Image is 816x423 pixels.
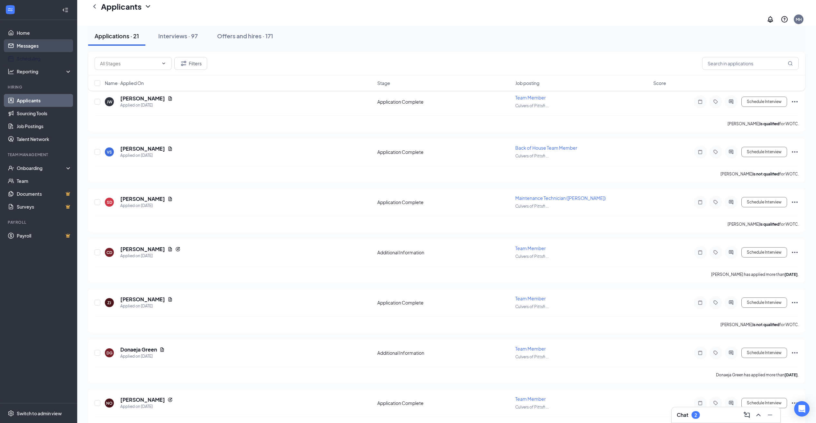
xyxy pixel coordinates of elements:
span: Culvers of Pittsfi ... [515,254,549,259]
span: Job posting [515,80,539,86]
div: ZJ [107,300,111,305]
div: Switch to admin view [17,410,62,417]
div: CD [106,250,112,255]
button: Schedule Interview [741,348,787,358]
a: DocumentsCrown [17,187,72,200]
svg: Ellipses [791,349,799,357]
svg: ActiveChat [727,250,735,255]
h5: [PERSON_NAME] [120,396,165,403]
span: Culvers of Pittsfi ... [515,354,549,359]
h5: [PERSON_NAME] [120,145,165,152]
span: Culvers of Pittsfi ... [515,204,549,209]
a: Home [17,26,72,39]
a: Applicants [17,94,72,107]
svg: Note [696,250,704,255]
span: Maintenance Technician ([PERSON_NAME]) [515,195,606,201]
div: Application Complete [377,99,511,105]
b: [DATE] [784,272,798,277]
svg: ChevronLeft [91,3,98,10]
div: VS [107,149,112,155]
a: PayrollCrown [17,229,72,242]
div: JW [107,99,112,105]
div: MH [796,17,802,22]
span: Back of House Team Member [515,145,577,151]
a: Messages [17,39,72,52]
div: Open Intercom Messenger [794,401,810,417]
svg: Document [168,297,173,302]
svg: Ellipses [791,98,799,106]
h5: Donaeja Green [120,346,157,353]
svg: UserCheck [8,165,14,171]
div: 2 [694,412,697,418]
p: [PERSON_NAME] for WOTC. [728,221,799,227]
div: Onboarding [17,165,66,171]
svg: ActiveChat [727,200,735,205]
a: SurveysCrown [17,200,72,213]
span: Team Member [515,346,546,352]
svg: ChevronDown [161,61,166,66]
svg: Reapply [168,397,173,402]
div: Applied on [DATE] [120,253,180,259]
input: All Stages [100,60,159,67]
span: Team Member [515,396,546,402]
svg: Note [696,350,704,355]
button: Schedule Interview [741,398,787,408]
svg: ActiveChat [727,300,735,305]
input: Search in applications [702,57,799,70]
div: Application Complete [377,299,511,306]
a: Job Postings [17,120,72,133]
a: Sourcing Tools [17,107,72,120]
div: Application Complete [377,199,511,205]
svg: ActiveChat [727,400,735,406]
span: Team Member [515,245,546,251]
b: [DATE] [784,372,798,377]
b: is qualified [760,121,779,126]
b: is qualified [760,222,779,227]
div: Payroll [8,220,70,225]
div: Interviews · 97 [158,32,198,40]
svg: ActiveChat [727,149,735,155]
svg: Ellipses [791,198,799,206]
svg: Tag [712,200,720,205]
svg: Collapse [62,7,69,13]
p: [PERSON_NAME] has applied more than . [711,272,799,277]
button: Schedule Interview [741,147,787,157]
h5: [PERSON_NAME] [120,246,165,253]
svg: Note [696,400,704,406]
p: [PERSON_NAME] for WOTC. [728,121,799,127]
svg: Notifications [766,15,774,23]
button: Minimize [765,410,775,420]
a: Team [17,174,72,187]
svg: Ellipses [791,399,799,407]
svg: Tag [712,300,720,305]
svg: Ellipses [791,148,799,156]
span: Score [653,80,666,86]
div: Additional Information [377,249,511,256]
b: is not qualified [753,322,779,327]
div: Offers and hires · 171 [217,32,273,40]
span: Culvers of Pittsfi ... [515,103,549,108]
svg: Tag [712,250,720,255]
div: NO [106,400,113,406]
svg: Tag [712,99,720,104]
svg: Document [160,347,165,352]
b: is not qualified [753,172,779,176]
svg: QuestionInfo [781,15,788,23]
svg: Note [696,300,704,305]
p: [PERSON_NAME] for WOTC. [720,171,799,177]
div: Application Complete [377,149,511,155]
div: Applied on [DATE] [120,202,173,209]
svg: Tag [712,149,720,155]
svg: Reapply [175,247,180,252]
svg: ChevronDown [144,3,152,10]
h3: Chat [677,411,688,418]
svg: Tag [712,400,720,406]
svg: Document [168,96,173,101]
svg: Filter [180,60,188,67]
div: Applied on [DATE] [120,303,173,309]
a: Scheduling [17,52,72,65]
svg: MagnifyingGlass [788,61,793,66]
h5: [PERSON_NAME] [120,95,165,102]
button: ComposeMessage [742,410,752,420]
